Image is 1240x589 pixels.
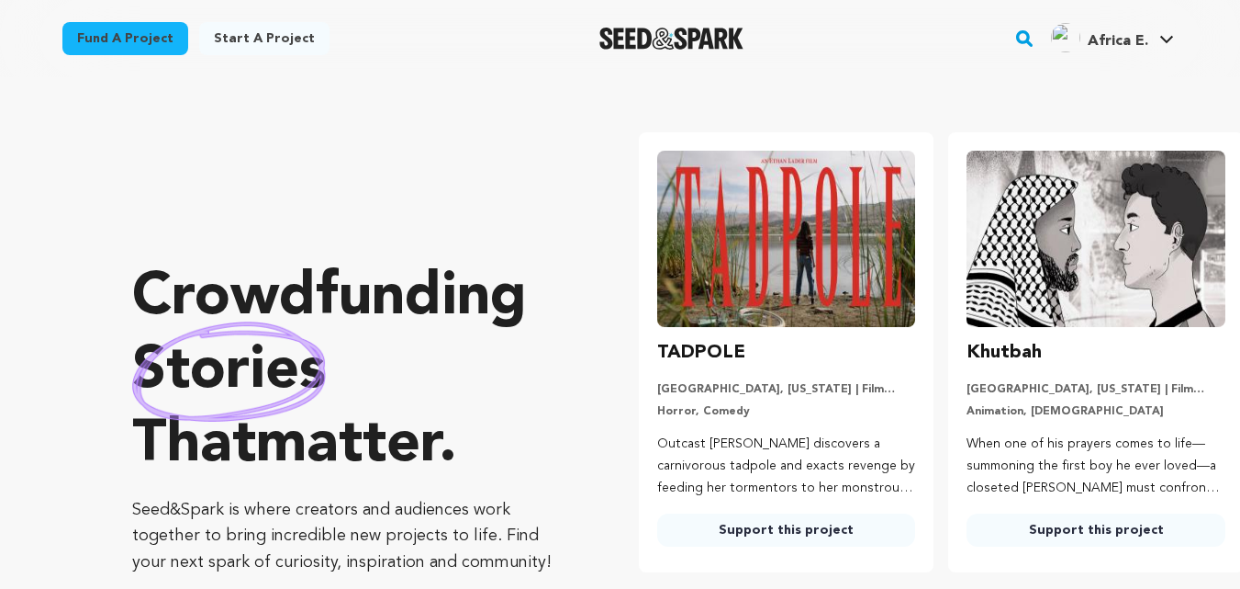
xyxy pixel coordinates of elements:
a: Support this project [966,514,1225,547]
h3: TADPOLE [657,338,745,368]
p: When one of his prayers comes to life—summoning the first boy he ever loved—a closeted [PERSON_NA... [966,434,1225,499]
a: Start a project [199,22,330,55]
span: Africa E.'s Profile [1047,19,1178,58]
div: Africa E.'s Profile [1051,23,1148,52]
p: Seed&Spark is where creators and audiences work together to bring incredible new projects to life... [132,497,565,576]
span: Africa E. [1088,34,1148,49]
p: [GEOGRAPHIC_DATA], [US_STATE] | Film Short [657,382,916,397]
img: ACg8ocLI26BDmDyTyAnOGRiLVRSJvMoFCu8-mlK_ZSd2LnLeEFpKM7c=s96-c [1051,23,1080,52]
span: matter [256,416,439,475]
h3: Khutbah [966,338,1042,368]
img: Khutbah image [966,151,1225,327]
p: [GEOGRAPHIC_DATA], [US_STATE] | Film Short [966,382,1225,397]
img: Seed&Spark Logo Dark Mode [599,28,743,50]
a: Fund a project [62,22,188,55]
a: Africa E.'s Profile [1047,19,1178,52]
a: Support this project [657,514,916,547]
img: hand sketched image [132,322,326,422]
img: TADPOLE image [657,151,916,327]
p: Animation, [DEMOGRAPHIC_DATA] [966,404,1225,419]
p: Outcast [PERSON_NAME] discovers a carnivorous tadpole and exacts revenge by feeding her tormentor... [657,434,916,499]
a: Seed&Spark Homepage [599,28,743,50]
p: Horror, Comedy [657,404,916,419]
p: Crowdfunding that . [132,262,565,482]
